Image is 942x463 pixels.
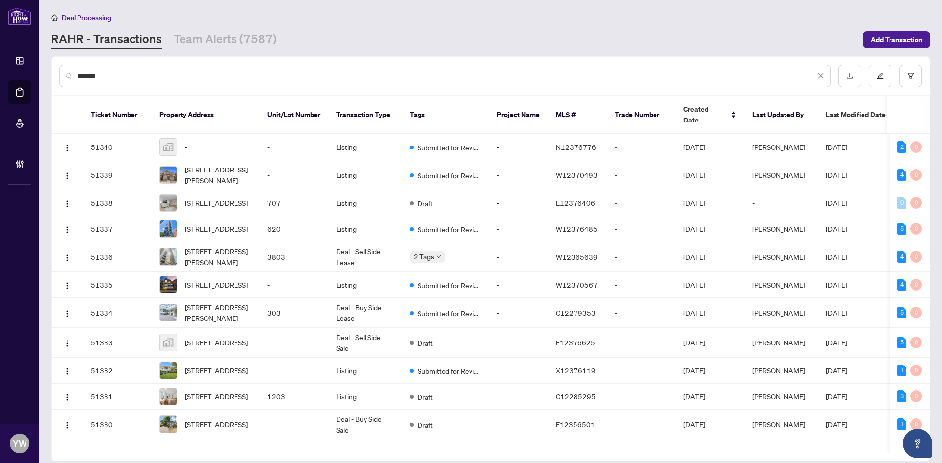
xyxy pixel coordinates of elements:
span: YW [13,437,27,450]
td: - [607,160,676,190]
span: download [846,73,853,79]
td: - [489,384,548,410]
button: Logo [59,195,75,211]
span: Draft [418,338,433,348]
span: edit [877,73,884,79]
img: Logo [63,144,71,152]
button: edit [869,65,891,87]
span: C12279353 [556,308,596,317]
span: [DATE] [683,280,705,289]
a: Team Alerts (7587) [174,31,277,49]
span: W12370567 [556,280,598,289]
td: 51339 [83,160,152,190]
td: 51333 [83,328,152,358]
span: [DATE] [826,308,847,317]
img: Logo [63,310,71,317]
span: [DATE] [826,252,847,261]
div: 0 [910,169,922,181]
img: Logo [63,254,71,262]
div: 5 [897,337,906,348]
span: Submitted for Review [418,224,481,235]
td: Deal - Buy Side Lease [328,298,402,328]
span: Submitted for Review [418,280,481,291]
th: Transaction Type [328,96,402,134]
div: 0 [897,197,906,209]
span: [STREET_ADDRESS][PERSON_NAME] [185,246,252,268]
img: thumbnail-img [160,362,177,379]
td: 51330 [83,410,152,439]
td: - [260,272,328,298]
img: Logo [63,200,71,208]
span: [DATE] [683,224,705,233]
img: Logo [63,226,71,234]
td: - [744,190,818,216]
div: 5 [897,223,906,235]
td: 707 [260,190,328,216]
th: Created Date [676,96,744,134]
td: [PERSON_NAME] [744,384,818,410]
div: 0 [910,365,922,376]
td: Listing [328,216,402,242]
button: Logo [59,389,75,404]
span: [DATE] [826,366,847,375]
th: Ticket Number [83,96,152,134]
th: MLS # [548,96,607,134]
td: - [607,134,676,160]
td: [PERSON_NAME] [744,410,818,439]
span: C12285295 [556,392,596,401]
th: Tags [402,96,489,134]
th: Last Modified Date [818,96,906,134]
span: [DATE] [683,171,705,179]
span: down [436,254,441,259]
button: filter [899,65,922,87]
span: home [51,14,58,21]
td: 51340 [83,134,152,160]
img: thumbnail-img [160,139,177,155]
img: thumbnail-img [160,304,177,321]
button: download [838,65,861,87]
td: 3803 [260,242,328,272]
div: 2 [897,141,906,153]
button: Add Transaction [863,31,930,48]
td: [PERSON_NAME] [744,134,818,160]
div: 1 [897,365,906,376]
button: Logo [59,167,75,183]
td: Listing [328,272,402,298]
div: 0 [910,337,922,348]
td: - [489,134,548,160]
span: - [185,142,187,152]
img: Logo [63,367,71,375]
button: Logo [59,416,75,432]
td: - [489,272,548,298]
td: - [489,358,548,384]
td: - [607,272,676,298]
div: 0 [910,279,922,291]
span: E12356501 [556,420,595,429]
div: 0 [910,307,922,318]
td: 51336 [83,242,152,272]
img: thumbnail-img [160,416,177,433]
span: E12376625 [556,338,595,347]
img: thumbnail-img [160,248,177,265]
span: X12376119 [556,366,596,375]
span: Deal Processing [62,13,111,22]
div: 4 [897,279,906,291]
button: Logo [59,139,75,155]
td: [PERSON_NAME] [744,242,818,272]
span: [STREET_ADDRESS] [185,365,248,376]
span: [DATE] [683,198,705,207]
td: - [489,190,548,216]
span: [STREET_ADDRESS] [185,391,248,402]
td: Deal - Buy Side Sale [328,410,402,439]
td: - [607,358,676,384]
div: 0 [910,197,922,209]
button: Logo [59,363,75,378]
td: 1203 [260,384,328,410]
th: Property Address [152,96,260,134]
button: Logo [59,305,75,320]
td: Listing [328,160,402,190]
span: [DATE] [826,338,847,347]
span: Last Modified Date [826,109,886,120]
img: thumbnail-img [160,334,177,351]
td: - [260,410,328,439]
